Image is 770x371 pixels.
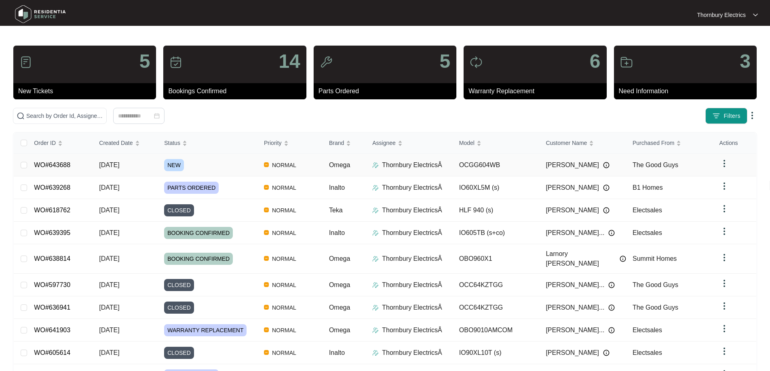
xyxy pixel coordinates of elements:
a: WO#639268 [34,184,70,191]
a: WO#597730 [34,281,70,288]
span: [PERSON_NAME] [546,348,599,358]
img: icon [19,56,32,69]
img: dropdown arrow [719,204,729,214]
span: Electsales [633,349,662,356]
th: Created Date [93,132,158,154]
img: Assigner Icon [372,256,379,262]
p: Parts Ordered [319,86,456,96]
span: The Good Guys [633,304,678,311]
span: [DATE] [99,349,119,356]
span: Omega [329,281,350,288]
p: 6 [590,52,601,71]
img: search-icon [17,112,25,120]
span: NORMAL [269,303,300,312]
th: Priority [257,132,323,154]
p: 14 [278,52,300,71]
span: BOOKING CONFIRMED [164,227,233,239]
a: WO#638814 [34,255,70,262]
th: Brand [323,132,366,154]
img: Info icon [620,256,626,262]
span: CLOSED [164,204,194,216]
td: OBO960X1 [453,244,540,274]
img: Assigner Icon [372,207,379,214]
input: Search by Order Id, Assignee Name, Customer Name, Brand and Model [26,111,103,120]
span: NORMAL [269,228,300,238]
p: Warranty Replacement [468,86,606,96]
th: Purchased From [626,132,713,154]
span: Inalto [329,349,345,356]
img: Info icon [603,207,610,214]
span: PARTS ORDERED [164,182,219,194]
span: [DATE] [99,161,119,168]
span: Order ID [34,138,56,147]
span: Status [164,138,180,147]
img: Assigner Icon [372,304,379,311]
span: [PERSON_NAME]... [546,228,604,238]
img: Vercel Logo [264,230,269,235]
img: Info icon [608,304,615,311]
span: CLOSED [164,347,194,359]
span: Customer Name [546,138,587,147]
img: Info icon [608,230,615,236]
span: Model [459,138,475,147]
p: 5 [139,52,150,71]
img: dropdown arrow [719,346,729,356]
td: OCC64KZTGG [453,296,540,319]
span: [PERSON_NAME] [546,183,599,193]
img: Assigner Icon [372,230,379,236]
img: Vercel Logo [264,162,269,167]
a: WO#636941 [34,304,70,311]
th: Customer Name [539,132,626,154]
span: [DATE] [99,327,119,333]
img: Vercel Logo [264,282,269,287]
td: OBO9010AMCOM [453,319,540,342]
span: Teka [329,207,343,214]
p: Thornbury ElectricsÂ [382,254,442,264]
td: OCGG604WB [453,154,540,176]
span: Assignee [372,138,396,147]
p: Bookings Confirmed [168,86,306,96]
span: WARRANTY REPLACEMENT [164,324,247,336]
img: Vercel Logo [264,208,269,212]
th: Order ID [27,132,93,154]
span: NORMAL [269,348,300,358]
img: dropdown arrow [719,181,729,191]
a: WO#641903 [34,327,70,333]
span: Inalto [329,184,345,191]
th: Assignee [366,132,453,154]
a: WO#639395 [34,229,70,236]
span: The Good Guys [633,281,678,288]
span: NORMAL [269,280,300,290]
p: Thornbury ElectricsÂ [382,348,442,358]
p: 5 [439,52,450,71]
p: Thornbury ElectricsÂ [382,205,442,215]
span: [DATE] [99,184,119,191]
span: Inalto [329,229,345,236]
img: icon [169,56,182,69]
img: Info icon [603,184,610,191]
span: NEW [164,159,184,171]
img: Info icon [608,327,615,333]
span: [DATE] [99,229,119,236]
th: Actions [713,132,756,154]
p: 3 [740,52,751,71]
img: icon [320,56,333,69]
img: Vercel Logo [264,350,269,355]
span: B1 Homes [633,184,663,191]
span: Larnory [PERSON_NAME] [546,249,616,268]
p: Thornbury ElectricsÂ [382,160,442,170]
img: Assigner Icon [372,350,379,356]
span: Electsales [633,229,662,236]
img: dropdown arrow [747,111,757,120]
a: WO#605614 [34,349,70,356]
span: Omega [329,304,350,311]
span: CLOSED [164,302,194,314]
span: [PERSON_NAME]... [546,280,604,290]
th: Model [453,132,540,154]
span: Brand [329,138,344,147]
span: The Good Guys [633,161,678,168]
img: dropdown arrow [719,159,729,168]
img: Vercel Logo [264,305,269,310]
span: Omega [329,255,350,262]
td: HLF 940 (s) [453,199,540,222]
